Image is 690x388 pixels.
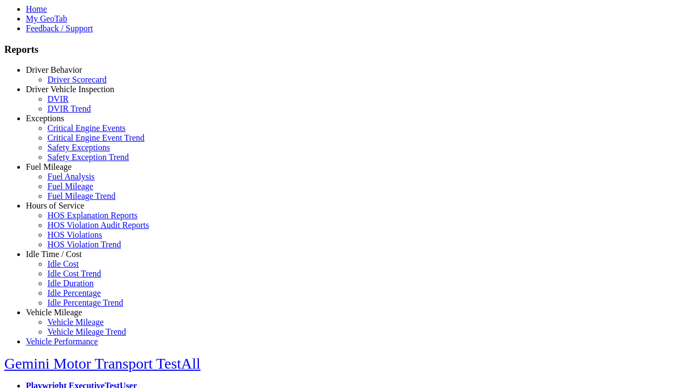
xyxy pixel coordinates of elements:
a: HOS Violations [47,230,102,239]
a: Hours of Service [26,201,84,210]
a: Vehicle Mileage Trend [47,327,126,336]
a: Vehicle Mileage [47,317,103,327]
a: Gemini Motor Transport TestAll [4,355,201,372]
a: Idle Percentage Trend [47,298,123,307]
a: My GeoTab [26,14,67,23]
a: DVIR [47,94,68,103]
a: HOS Violation Audit Reports [47,220,149,230]
a: Fuel Analysis [47,172,95,181]
a: HOS Explanation Reports [47,211,137,220]
a: Exceptions [26,114,64,123]
a: Critical Engine Events [47,123,126,133]
a: Driver Behavior [26,65,82,74]
a: DVIR Trend [47,104,91,113]
a: Home [26,4,47,13]
a: Vehicle Performance [26,337,98,346]
a: Vehicle Mileage [26,308,82,317]
a: Driver Scorecard [47,75,107,84]
a: Idle Cost Trend [47,269,101,278]
h3: Reports [4,44,686,56]
a: Feedback / Support [26,24,93,33]
a: Idle Cost [47,259,79,268]
a: Fuel Mileage [26,162,72,171]
a: Idle Percentage [47,288,101,297]
a: Safety Exceptions [47,143,110,152]
a: Fuel Mileage [47,182,93,191]
a: Safety Exception Trend [47,153,129,162]
a: Critical Engine Event Trend [47,133,144,142]
a: Driver Vehicle Inspection [26,85,114,94]
a: HOS Violation Trend [47,240,121,249]
a: Fuel Mileage Trend [47,191,115,200]
a: Idle Time / Cost [26,250,82,259]
a: Idle Duration [47,279,94,288]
